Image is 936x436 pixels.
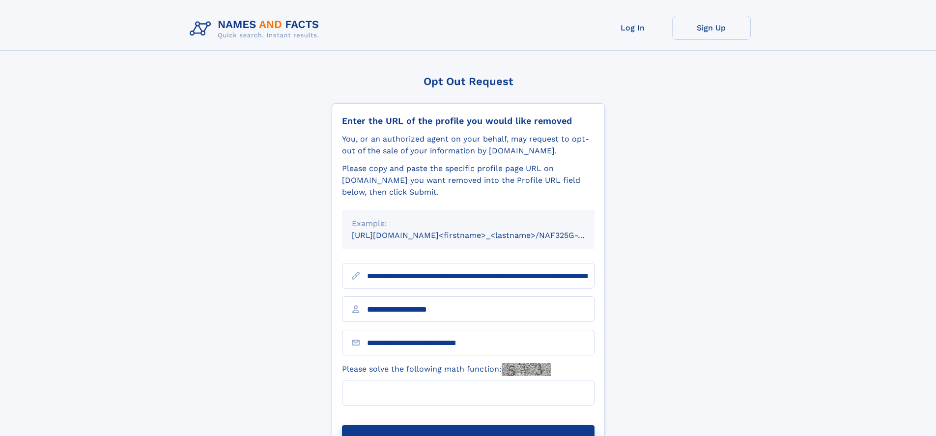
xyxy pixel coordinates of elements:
div: Opt Out Request [332,75,605,87]
div: Example: [352,218,585,230]
a: Log In [594,16,672,40]
div: You, or an authorized agent on your behalf, may request to opt-out of the sale of your informatio... [342,133,595,157]
img: Logo Names and Facts [186,16,327,42]
div: Please copy and paste the specific profile page URL on [DOMAIN_NAME] you want removed into the Pr... [342,163,595,198]
small: [URL][DOMAIN_NAME]<firstname>_<lastname>/NAF325G-xxxxxxxx [352,231,613,240]
div: Enter the URL of the profile you would like removed [342,116,595,126]
label: Please solve the following math function: [342,363,551,376]
a: Sign Up [672,16,751,40]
